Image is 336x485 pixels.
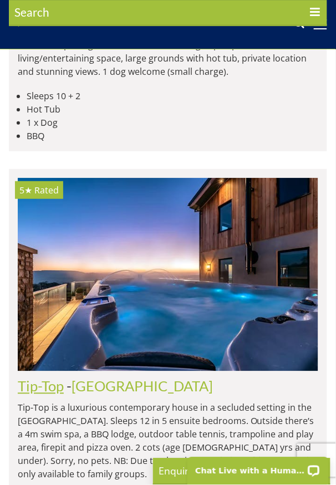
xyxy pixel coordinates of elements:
a: 5★ Rated [18,178,318,372]
span: Rated [34,184,59,196]
a: [GEOGRAPHIC_DATA] [72,378,213,395]
img: tip-top-holiday-home-devon-sleeps-10-hot-tub.original.jpg [18,178,318,372]
span: Tip-Top has a 5 star rating under the Quality in Tourism Scheme [19,184,32,196]
li: Hot Tub [27,103,318,116]
iframe: Customer reviews powered by Trustpilot [3,33,120,43]
p: Beautiful Georgian house in [GEOGRAPHIC_DATA] arranged over 3 floors. Sleeps 12 guests in 5 bedro... [18,25,318,78]
li: BBQ [27,129,318,142]
p: Tip-Top is a luxurious contemporary house in a secluded setting in the [GEOGRAPHIC_DATA]. Sleeps ... [18,401,318,481]
a: Tip-Top [18,378,64,395]
p: Enquire Now [159,464,325,478]
iframe: LiveChat chat widget [180,450,336,485]
li: 1 x Dog [27,116,318,129]
li: Sleeps 10 + 2 [27,89,318,103]
span: - [67,378,213,395]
